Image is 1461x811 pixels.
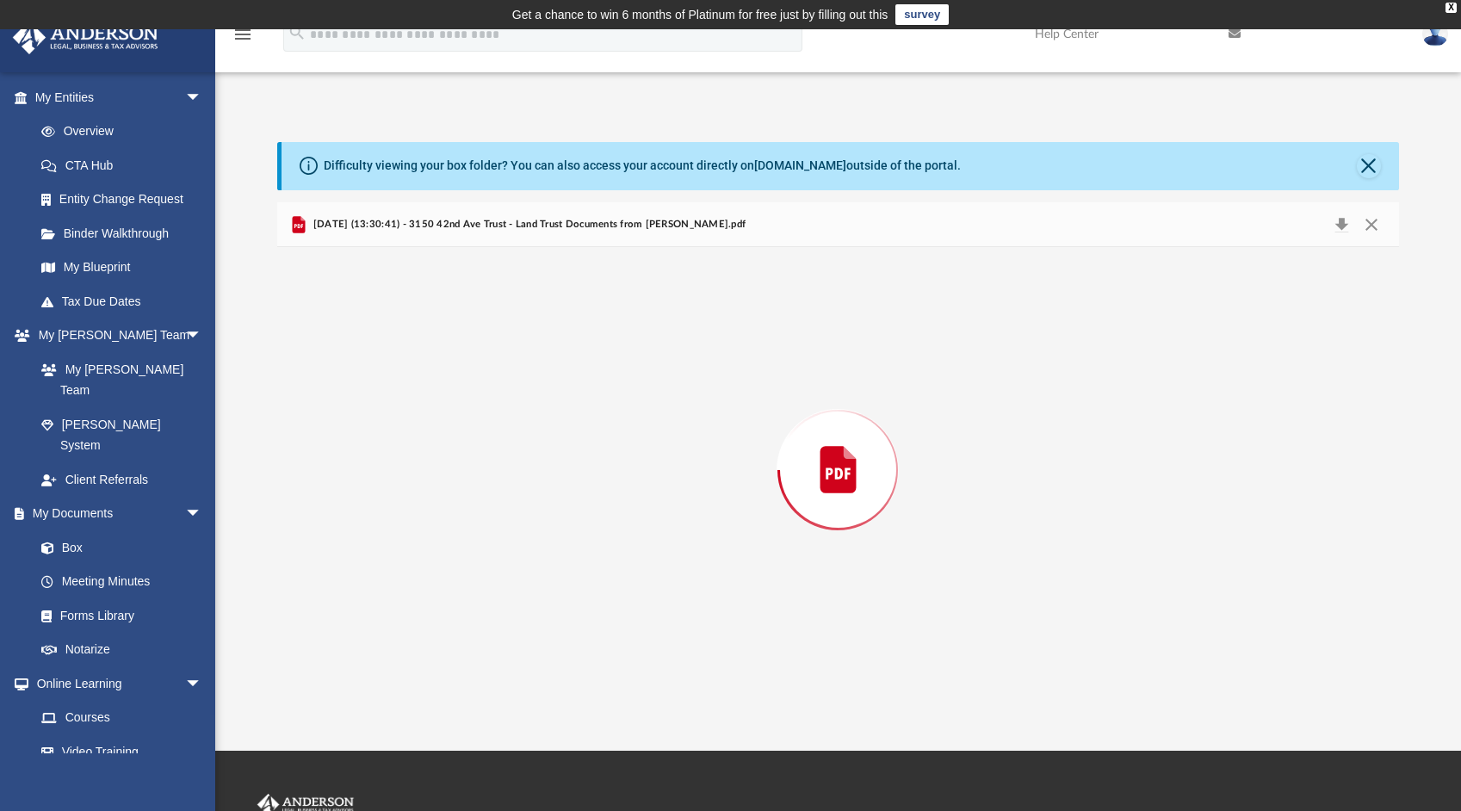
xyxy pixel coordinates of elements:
a: Entity Change Request [24,183,228,217]
i: menu [232,24,253,45]
a: survey [895,4,949,25]
a: [DOMAIN_NAME] [754,158,846,172]
a: My [PERSON_NAME] Team [24,352,211,407]
div: Difficulty viewing your box folder? You can also access your account directly on outside of the p... [324,157,961,175]
button: Close [1357,154,1381,178]
div: Get a chance to win 6 months of Platinum for free just by filling out this [512,4,888,25]
a: Online Learningarrow_drop_down [12,666,220,701]
img: User Pic [1422,22,1448,46]
a: Notarize [24,633,220,667]
a: Binder Walkthrough [24,216,228,251]
a: Client Referrals [24,462,220,497]
a: Video Training [24,734,211,769]
div: close [1446,3,1457,13]
a: Meeting Minutes [24,565,220,599]
a: My Entitiesarrow_drop_down [12,80,228,115]
a: My Documentsarrow_drop_down [12,497,220,531]
img: Anderson Advisors Platinum Portal [8,21,164,54]
a: Tax Due Dates [24,284,228,319]
span: arrow_drop_down [185,666,220,702]
a: Overview [24,115,228,149]
span: arrow_drop_down [185,319,220,354]
button: Close [1356,213,1387,237]
button: Download [1326,213,1357,237]
span: arrow_drop_down [185,497,220,532]
a: CTA Hub [24,148,228,183]
a: menu [232,33,253,45]
span: [DATE] (13:30:41) - 3150 42nd Ave Trust - Land Trust Documents from [PERSON_NAME].pdf [309,217,746,232]
a: Forms Library [24,598,211,633]
a: Box [24,530,211,565]
a: My Blueprint [24,251,220,285]
i: search [288,23,306,42]
span: arrow_drop_down [185,80,220,115]
div: Preview [277,202,1398,692]
a: [PERSON_NAME] System [24,407,220,462]
a: My [PERSON_NAME] Teamarrow_drop_down [12,319,220,353]
a: Courses [24,701,220,735]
